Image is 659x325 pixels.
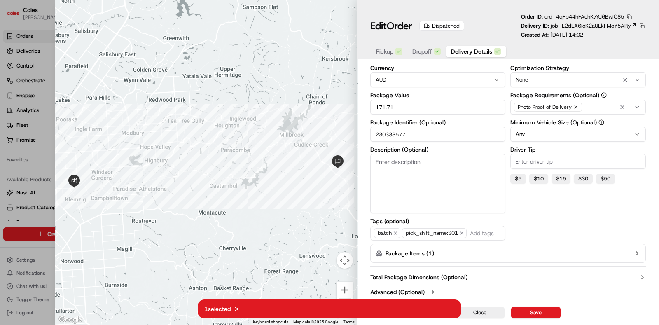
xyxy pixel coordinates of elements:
[82,140,100,146] span: Pylon
[518,104,572,110] span: Photo Proof of Delivery
[376,47,393,56] span: Pickup
[596,174,615,184] button: $50
[552,174,570,184] button: $15
[370,119,506,125] label: Package Identifier (Optional)
[370,218,506,224] label: Tags (optional)
[8,33,150,46] p: Welcome 👋
[337,299,353,315] button: Zoom out
[386,249,434,257] label: Package Items ( 1 )
[544,13,624,20] span: ord_4qFp44hFAchKvYd6BwiC85
[28,87,104,94] div: We're available if you need us!
[551,22,637,30] a: job_E2dLA6ioK2aUEkFMoY5ARy
[370,127,506,142] input: Enter package identifier
[57,314,84,325] a: Open this area in Google Maps (opens a new window)
[468,228,502,238] input: Add tags
[510,119,646,125] label: Minimum Vehicle Size (Optional)
[253,319,288,325] button: Keyboard shortcuts
[343,320,355,324] a: Terms (opens in new tab)
[57,314,84,325] img: Google
[510,92,646,98] label: Package Requirements (Optional)
[370,273,646,281] button: Total Package Dimensions (Optional)
[402,228,467,238] span: pick_shift_name:S01
[8,120,15,127] div: 📗
[601,92,607,98] button: Package Requirements (Optional)
[370,244,646,263] button: Package Items (1)
[510,147,646,152] label: Driver Tip
[70,120,76,127] div: 💻
[293,320,338,324] span: Map data ©2025 Google
[66,116,136,131] a: 💻API Documentation
[5,116,66,131] a: 📗Knowledge Base
[370,147,506,152] label: Description (Optional)
[521,31,583,39] p: Created At:
[455,307,505,318] button: Close
[21,53,148,62] input: Got a question? Start typing here...
[510,154,646,169] input: Enter driver tip
[16,119,63,128] span: Knowledge Base
[550,31,583,38] span: [DATE] 14:02
[521,22,646,30] div: Delivery ID:
[78,119,132,128] span: API Documentation
[8,79,23,94] img: 1736555255976-a54dd68f-1ca7-489b-9aae-adbdc363a1c4
[337,282,353,298] button: Zoom in
[510,65,646,71] label: Optimization Strategy
[510,72,646,87] button: None
[529,174,548,184] button: $10
[516,76,528,84] span: None
[412,47,432,56] span: Dropoff
[419,21,464,31] div: Dispatched
[370,19,412,33] h1: Edit
[551,22,631,30] span: job_E2dLA6ioK2aUEkFMoY5ARy
[370,92,506,98] label: Package Value
[374,228,400,238] span: batch
[370,100,506,115] input: Enter package value
[511,307,561,318] button: Save
[337,252,353,269] button: Map camera controls
[451,47,492,56] span: Delivery Details
[510,100,646,115] button: Photo Proof of Delivery
[370,273,467,281] label: Total Package Dimensions (Optional)
[140,81,150,91] button: Start new chat
[370,288,646,296] button: Advanced (Optional)
[510,174,526,184] button: $5
[58,139,100,146] a: Powered byPylon
[370,288,425,296] label: Advanced (Optional)
[521,13,624,21] p: Order ID:
[8,8,25,25] img: Nash
[370,65,506,71] label: Currency
[574,174,593,184] button: $30
[28,79,135,87] div: Start new chat
[387,19,412,33] span: Order
[598,119,604,125] button: Minimum Vehicle Size (Optional)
